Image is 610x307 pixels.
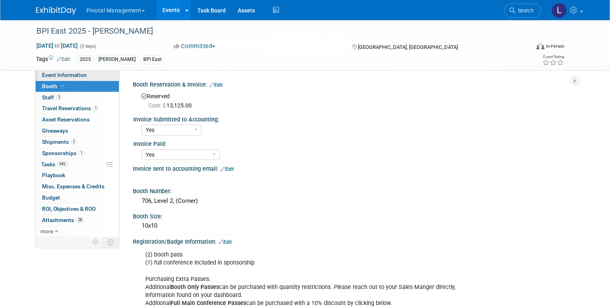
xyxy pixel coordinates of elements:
span: Asset Reservations [42,116,90,123]
span: Cost: $ [148,102,167,109]
b: Full Main Conference Passes [171,300,246,307]
div: 2025 [77,55,93,64]
span: 2 [71,139,77,145]
a: Attachments28 [36,215,119,226]
div: BPI East 2025 - [PERSON_NAME] [34,24,520,38]
a: Sponsorships1 [36,148,119,159]
span: Giveaways [42,127,68,134]
a: ROI, Objectives & ROO [36,204,119,214]
div: Invoice Paid: [133,138,571,148]
span: Misc. Expenses & Credits [42,183,104,190]
a: Giveaways [36,125,119,136]
a: Travel Reservations1 [36,103,119,114]
span: Event Information [42,72,87,78]
div: Reserved [139,90,568,109]
div: Booth Number: [133,185,574,195]
div: Invoice sent to accounting email: [133,163,574,173]
span: Tasks [41,161,68,168]
span: [DATE] [DATE] [36,42,78,49]
a: Search [504,4,541,18]
span: (3 days) [79,44,96,49]
span: to [53,42,61,49]
span: 1 [93,105,99,111]
td: Toggle Event Tabs [102,237,119,247]
a: Asset Reservations [36,114,119,125]
div: Registration/Badge Information: [133,236,574,246]
span: ROI, Objectives & ROO [42,206,96,212]
div: [PERSON_NAME] [96,55,138,64]
span: 3 [56,94,62,100]
span: [GEOGRAPHIC_DATA], [GEOGRAPHIC_DATA] [358,44,458,50]
a: Playbook [36,170,119,181]
a: Edit [221,166,234,172]
a: more [36,226,119,237]
span: Budget [42,194,60,201]
a: Event Information [36,70,119,81]
td: Personalize Event Tab Strip [89,237,103,247]
span: 28 [76,217,84,223]
span: 13,125.00 [148,102,195,109]
span: more [40,228,53,234]
a: Edit [57,57,70,62]
button: Committed [171,42,219,50]
div: Booth Reservation & Invoice: [133,79,574,89]
div: Invoice Submitted to Accounting: [133,113,571,123]
span: Travel Reservations [42,105,99,111]
img: Leslie Pelton [552,3,567,18]
div: 10x10 [139,220,568,232]
img: ExhibitDay [36,7,76,15]
b: Booth Only Passes [171,284,219,291]
div: Event Format [486,42,564,54]
span: Attachments [42,217,84,223]
span: Search [515,8,534,14]
a: Edit [219,239,232,245]
span: Staff [42,94,62,101]
div: Booth Size: [133,210,574,220]
a: Edit [209,82,223,88]
span: Sponsorships [42,150,84,156]
span: 94% [57,161,68,167]
i: Booth reservation complete [61,84,65,88]
div: In-Person [546,43,564,49]
td: Tags [36,55,70,64]
div: Event Rating [542,55,564,59]
span: Playbook [42,172,65,178]
span: 1 [78,150,84,156]
a: Staff3 [36,92,119,103]
span: Booth [42,83,66,89]
a: Booth [36,81,119,92]
a: Tasks94% [36,159,119,170]
a: Misc. Expenses & Credits [36,181,119,192]
a: Shipments2 [36,137,119,147]
div: BPI East [141,55,164,64]
a: Budget [36,192,119,203]
div: 706, Level 2, (Corner) [139,195,568,207]
img: Format-Inperson.png [536,43,544,49]
span: Shipments [42,139,77,145]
